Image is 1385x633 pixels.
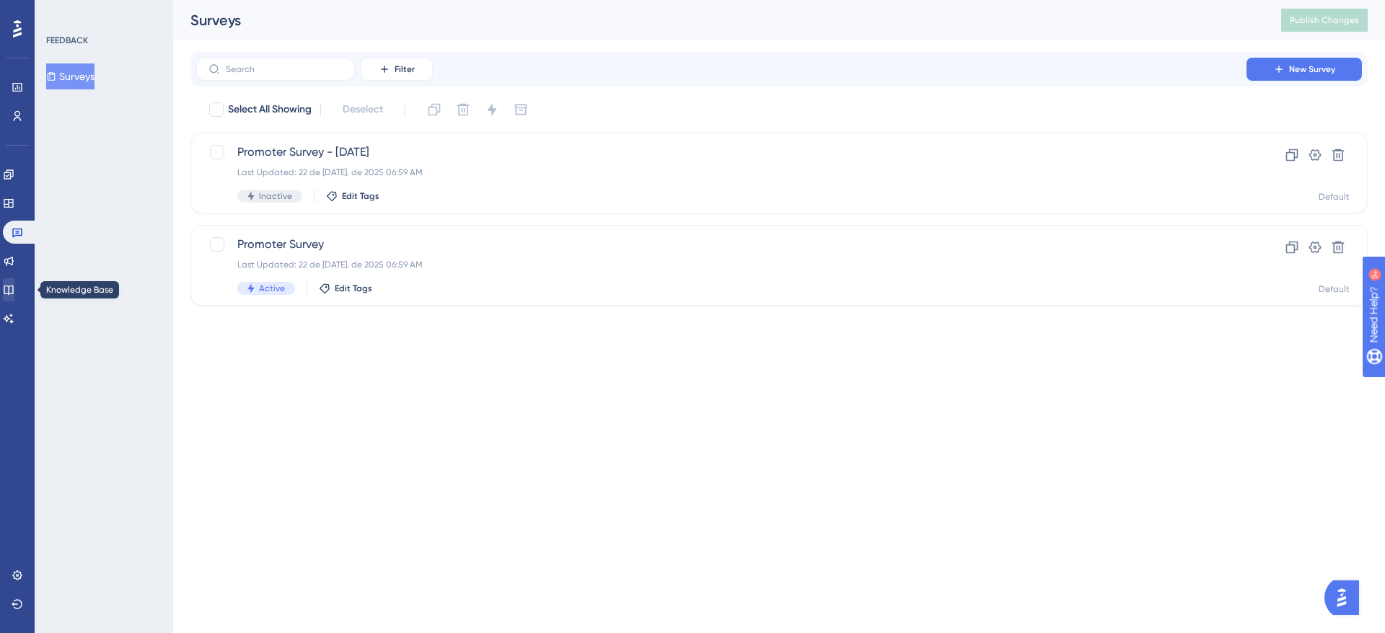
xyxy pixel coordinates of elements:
[226,64,343,74] input: Search
[259,190,292,202] span: Inactive
[237,259,1205,270] div: Last Updated: 22 de [DATE]. de 2025 06:59 AM
[34,4,90,21] span: Need Help?
[1290,14,1359,26] span: Publish Changes
[259,283,285,294] span: Active
[98,7,107,19] div: 9+
[343,101,383,118] span: Deselect
[46,35,88,46] div: FEEDBACK
[1324,576,1368,619] iframe: UserGuiding AI Assistant Launcher
[395,63,415,75] span: Filter
[1319,191,1350,203] div: Default
[190,10,1245,30] div: Surveys
[342,190,379,202] span: Edit Tags
[1281,9,1368,32] button: Publish Changes
[1246,58,1362,81] button: New Survey
[326,190,379,202] button: Edit Tags
[319,283,372,294] button: Edit Tags
[237,167,1205,178] div: Last Updated: 22 de [DATE]. de 2025 06:59 AM
[228,101,312,118] span: Select All Showing
[1289,63,1335,75] span: New Survey
[361,58,433,81] button: Filter
[335,283,372,294] span: Edit Tags
[330,97,396,123] button: Deselect
[237,236,1205,253] span: Promoter Survey
[46,63,94,89] button: Surveys
[1319,283,1350,295] div: Default
[237,143,1205,161] span: Promoter Survey - [DATE]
